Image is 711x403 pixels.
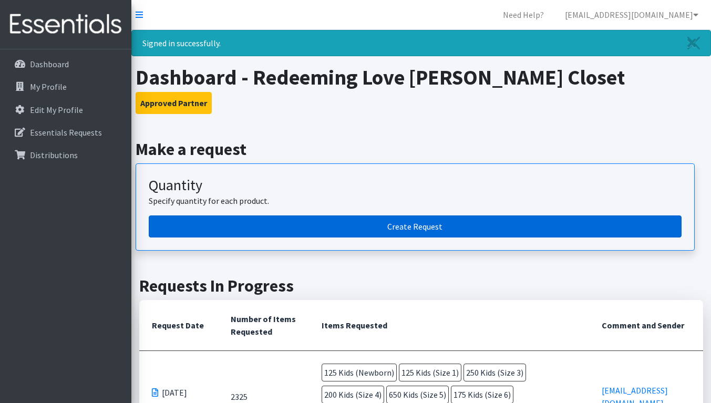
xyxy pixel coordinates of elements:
[149,177,682,194] h3: Quantity
[139,300,218,351] th: Request Date
[4,54,127,75] a: Dashboard
[589,300,703,351] th: Comment and Sender
[30,59,69,69] p: Dashboard
[139,276,703,296] h2: Requests In Progress
[136,92,212,114] button: Approved Partner
[30,150,78,160] p: Distributions
[557,4,707,25] a: [EMAIL_ADDRESS][DOMAIN_NAME]
[463,364,526,381] span: 250 Kids (Size 3)
[4,99,127,120] a: Edit My Profile
[149,194,682,207] p: Specify quantity for each product.
[322,364,397,381] span: 125 Kids (Newborn)
[677,30,710,56] a: Close
[136,139,707,159] h2: Make a request
[131,30,711,56] div: Signed in successfully.
[4,76,127,97] a: My Profile
[309,300,590,351] th: Items Requested
[30,127,102,138] p: Essentials Requests
[30,81,67,92] p: My Profile
[494,4,552,25] a: Need Help?
[4,144,127,166] a: Distributions
[30,105,83,115] p: Edit My Profile
[218,300,309,351] th: Number of Items Requested
[136,65,707,90] h1: Dashboard - Redeeming Love [PERSON_NAME] Closet
[4,7,127,42] img: HumanEssentials
[4,122,127,143] a: Essentials Requests
[149,215,682,237] a: Create a request by quantity
[162,386,187,399] span: [DATE]
[399,364,461,381] span: 125 Kids (Size 1)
